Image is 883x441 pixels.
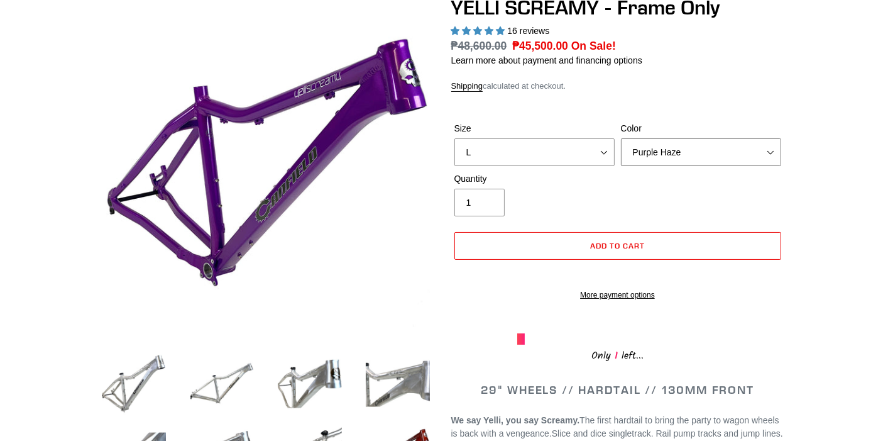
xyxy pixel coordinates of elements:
img: Load image into Gallery viewer, YELLI SCREAMY - Frame Only [99,349,168,418]
div: Only left... [517,345,718,364]
img: Load image into Gallery viewer, YELLI SCREAMY - Frame Only [275,349,344,418]
span: Add to cart [590,241,645,250]
button: Add to cart [454,232,781,260]
span: On Sale! [571,38,616,54]
a: Shipping [451,81,483,92]
span: 5.00 stars [451,26,508,36]
img: Load image into Gallery viewer, YELLI SCREAMY - Frame Only [187,349,256,418]
a: Learn more about payment and financing options [451,55,642,65]
label: Color [621,122,781,135]
a: More payment options [454,289,781,301]
label: Quantity [454,172,615,186]
span: 29" WHEELS // HARDTAIL // 130MM FRONT [481,382,754,397]
label: Size [454,122,615,135]
b: We say Yelli, you say Screamy. [451,415,580,425]
span: The first hardtail to bring the party to wagon wheels is back with a vengeance. [451,415,779,438]
span: ₱45,500.00 [512,40,568,52]
span: 1 [611,348,622,364]
img: Load image into Gallery viewer, YELLI SCREAMY - Frame Only [363,349,432,418]
span: 16 reviews [507,26,549,36]
div: calculated at checkout. [451,80,784,92]
s: ₱48,600.00 [451,40,507,52]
